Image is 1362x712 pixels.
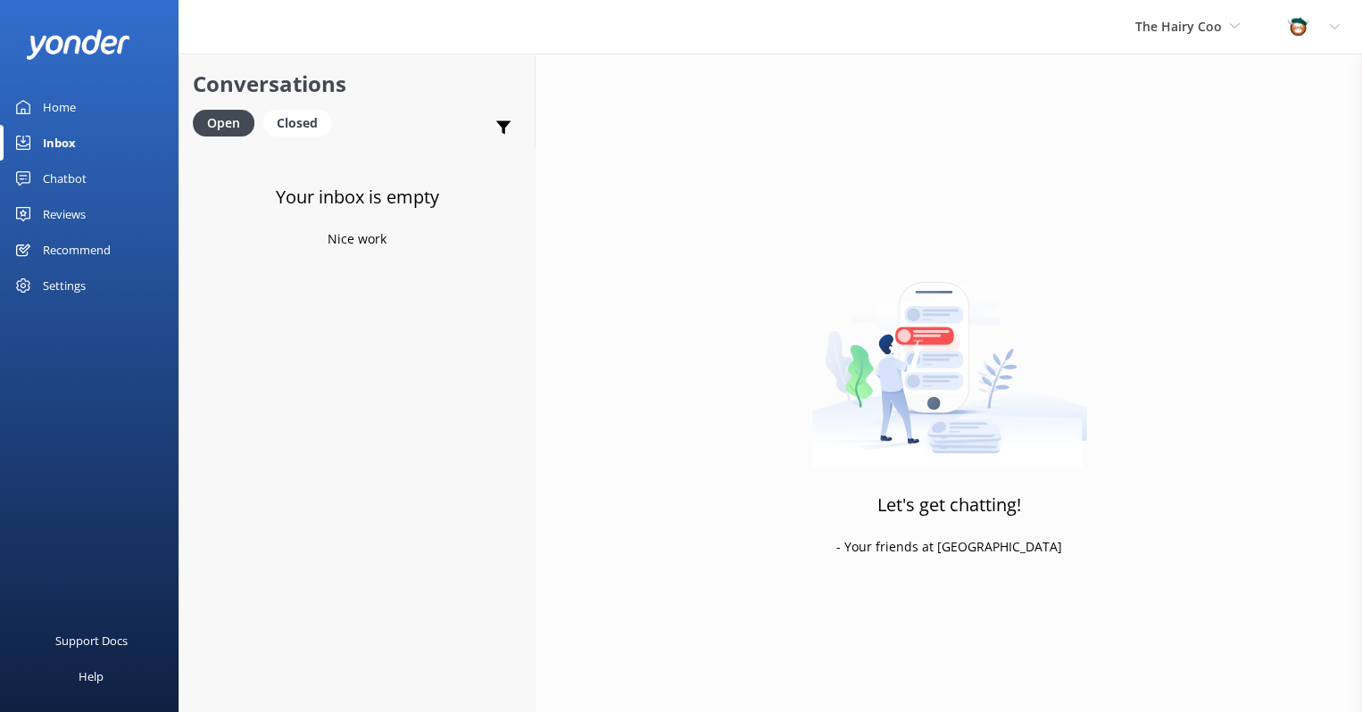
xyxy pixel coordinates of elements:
div: Support Docs [55,623,128,658]
div: Chatbot [43,161,87,196]
img: yonder-white-logo.png [27,29,129,59]
img: 457-1738239164.png [1284,13,1311,40]
img: artwork of a man stealing a conversation from at giant smartphone [811,244,1087,468]
div: Help [79,658,104,694]
div: Closed [263,110,331,137]
div: Recommend [43,232,111,268]
h3: Let's get chatting! [877,491,1021,519]
div: Inbox [43,125,76,161]
p: Nice work [328,229,386,249]
a: Open [193,112,263,132]
h2: Conversations [193,67,521,101]
div: Home [43,89,76,125]
a: Closed [263,112,340,132]
span: The Hairy Coo [1135,18,1222,35]
div: Reviews [43,196,86,232]
div: Open [193,110,254,137]
h3: Your inbox is empty [276,183,439,211]
p: - Your friends at [GEOGRAPHIC_DATA] [836,537,1062,557]
div: Settings [43,268,86,303]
